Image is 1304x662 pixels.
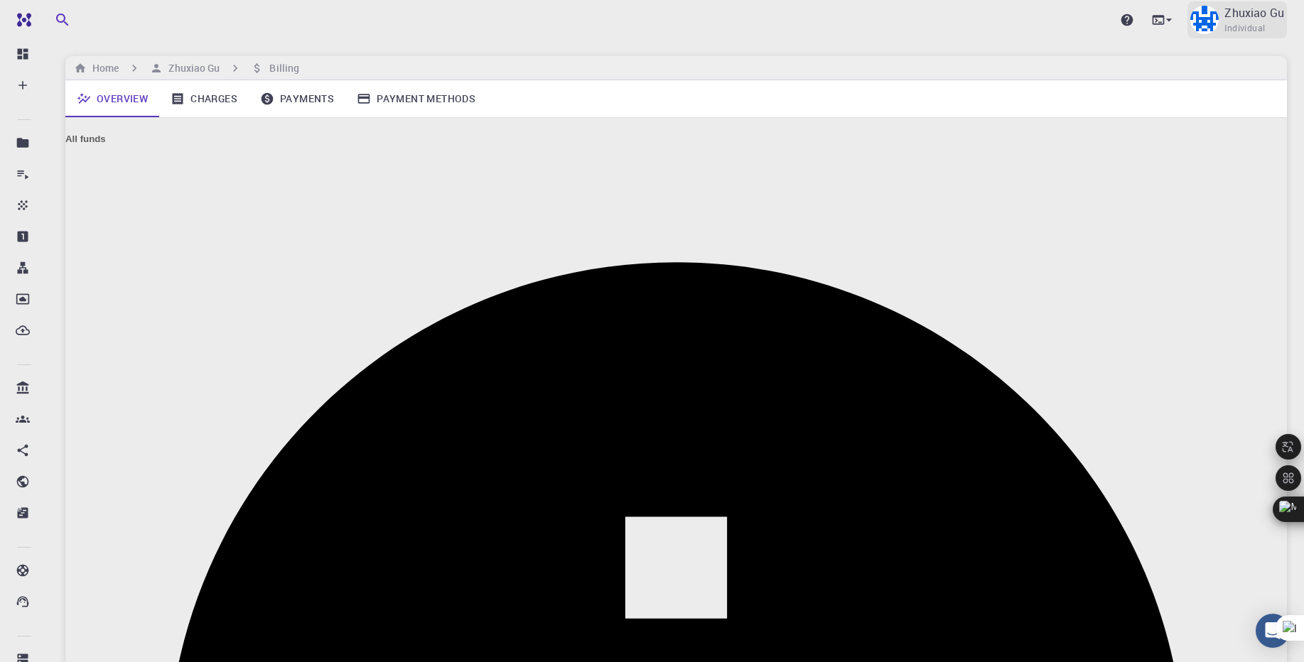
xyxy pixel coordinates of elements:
a: Charges [159,80,249,117]
p: Zhuxiao Gu [1224,4,1284,21]
h6: Billing [264,60,299,76]
a: Payment Methods [345,80,487,117]
a: Overview [65,80,159,117]
a: Payments [249,80,345,117]
span: Individual [1224,21,1265,36]
img: Zhuxiao Gu [1190,6,1219,34]
nav: breadcrumb [71,60,302,76]
span: 支持 [36,9,58,23]
img: logo [11,13,31,27]
h6: Home [87,60,119,76]
h5: All funds [65,134,1287,144]
h6: Zhuxiao Gu [163,60,220,76]
div: Open Intercom Messenger [1256,614,1290,648]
